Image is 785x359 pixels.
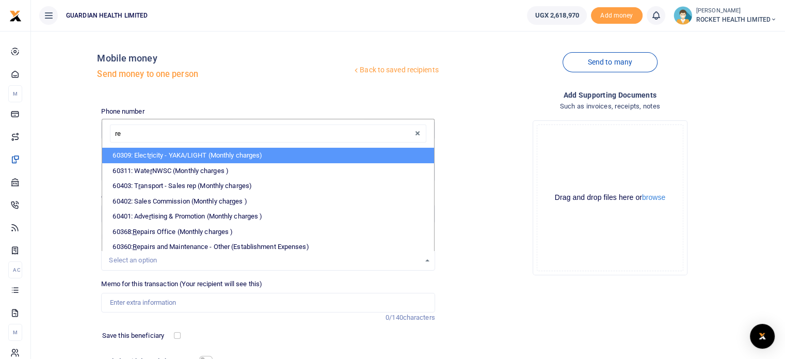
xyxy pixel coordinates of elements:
span: r [149,212,151,220]
a: UGX 2,618,970 [527,6,586,25]
span: GUARDIAN HEALTH LIMITED [62,11,152,20]
span: r [138,182,140,190]
li: M [8,324,22,341]
input: Loading name... [101,162,435,182]
span: r [230,197,232,205]
div: Open Intercom Messenger [750,324,775,349]
label: Reason you are spending [101,232,175,242]
span: r [150,167,152,175]
li: Ac [8,261,22,278]
a: Add money [591,11,643,19]
li: 60401: Adve tising & Promotion (Monthly charges ) [102,209,434,224]
a: logo-small logo-large logo-large [9,11,22,19]
label: Memo for this transaction (Your recipient will see this) [101,279,262,289]
h4: Such as invoices, receipts, notes [443,101,777,112]
small: [PERSON_NAME] [696,7,777,15]
div: File Uploader [533,120,687,275]
li: 60368: epairs Office (Monthly charges ) [102,224,434,240]
li: 60309: Elect icity - YAKA/LIGHT (Monthly charges) [102,148,434,163]
span: characters [403,314,435,321]
div: Drag and drop files here or [537,193,683,202]
label: Amount you want to send [101,190,176,200]
input: Enter extra information [101,293,435,313]
label: Phone number [101,106,144,117]
span: R [133,228,137,236]
div: Select an option [109,255,420,266]
a: Send to many [563,52,658,72]
span: r [149,151,151,159]
li: 60311: Wate NWSC (Monthly charges ) [102,163,434,179]
span: ROCKET HEALTH LIMITED [696,15,777,24]
li: 60402: Sales Commission (Monthly cha ges ) [102,194,434,209]
button: browse [642,194,665,201]
a: Back to saved recipients [352,61,439,80]
span: UGX 2,618,970 [535,10,579,21]
label: Save this beneficiary [102,331,164,341]
h4: Mobile money [97,53,352,64]
img: profile-user [674,6,692,25]
span: Add money [591,7,643,24]
input: Enter phone number [101,120,435,140]
li: Wallet ballance [523,6,590,25]
h5: Send money to one person [97,69,352,80]
li: 60360: epairs and Maintenance - Other (Establishment Expenses) [102,239,434,255]
span: R [133,243,137,251]
a: profile-user [PERSON_NAME] ROCKET HEALTH LIMITED [674,6,777,25]
input: UGX [101,204,435,224]
img: logo-small [9,10,22,22]
li: M [8,85,22,102]
label: Recipient's name [101,148,152,159]
li: 60403: T ansport - Sales rep (Monthly charges) [102,178,434,194]
li: Toup your wallet [591,7,643,24]
span: 0/140 [386,314,403,321]
h4: Add supporting Documents [443,89,777,101]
